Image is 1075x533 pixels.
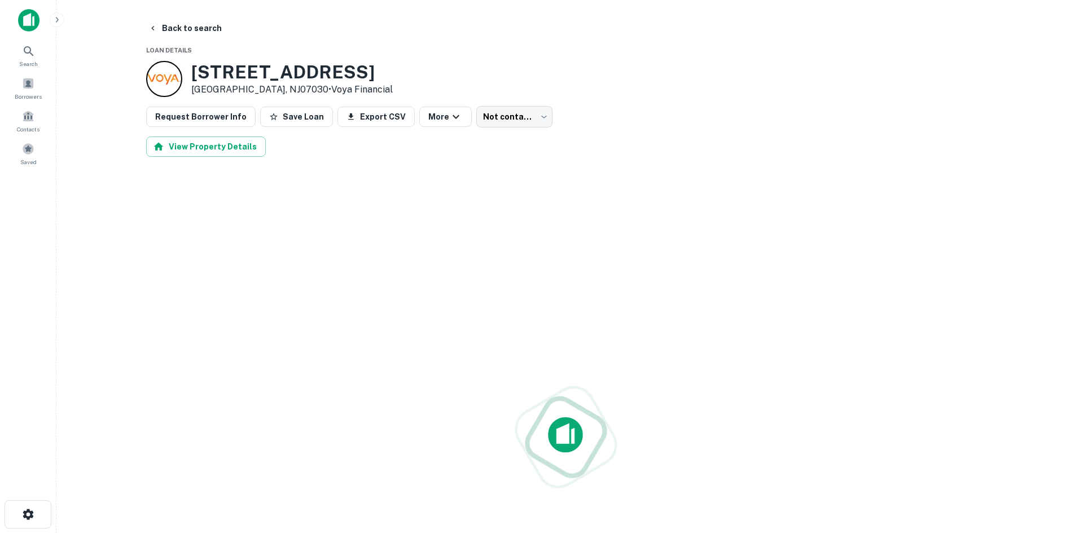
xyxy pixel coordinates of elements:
span: Borrowers [15,92,42,101]
span: Search [19,59,38,68]
span: Contacts [17,125,40,134]
a: Borrowers [3,73,53,103]
button: Request Borrower Info [146,107,256,127]
a: Contacts [3,105,53,136]
a: Saved [3,138,53,169]
span: Saved [20,157,37,166]
button: Export CSV [337,107,415,127]
a: Voya Financial [331,84,393,95]
button: View Property Details [146,136,266,157]
p: [GEOGRAPHIC_DATA], NJ07030 • [191,83,393,96]
img: capitalize-icon.png [18,9,40,32]
div: Not contacted [476,106,552,127]
iframe: Chat Widget [1019,443,1075,497]
button: Save Loan [260,107,333,127]
h3: [STREET_ADDRESS] [191,61,393,83]
button: Back to search [144,18,226,38]
a: Search [3,40,53,71]
button: More [419,107,472,127]
span: Loan Details [146,47,192,54]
